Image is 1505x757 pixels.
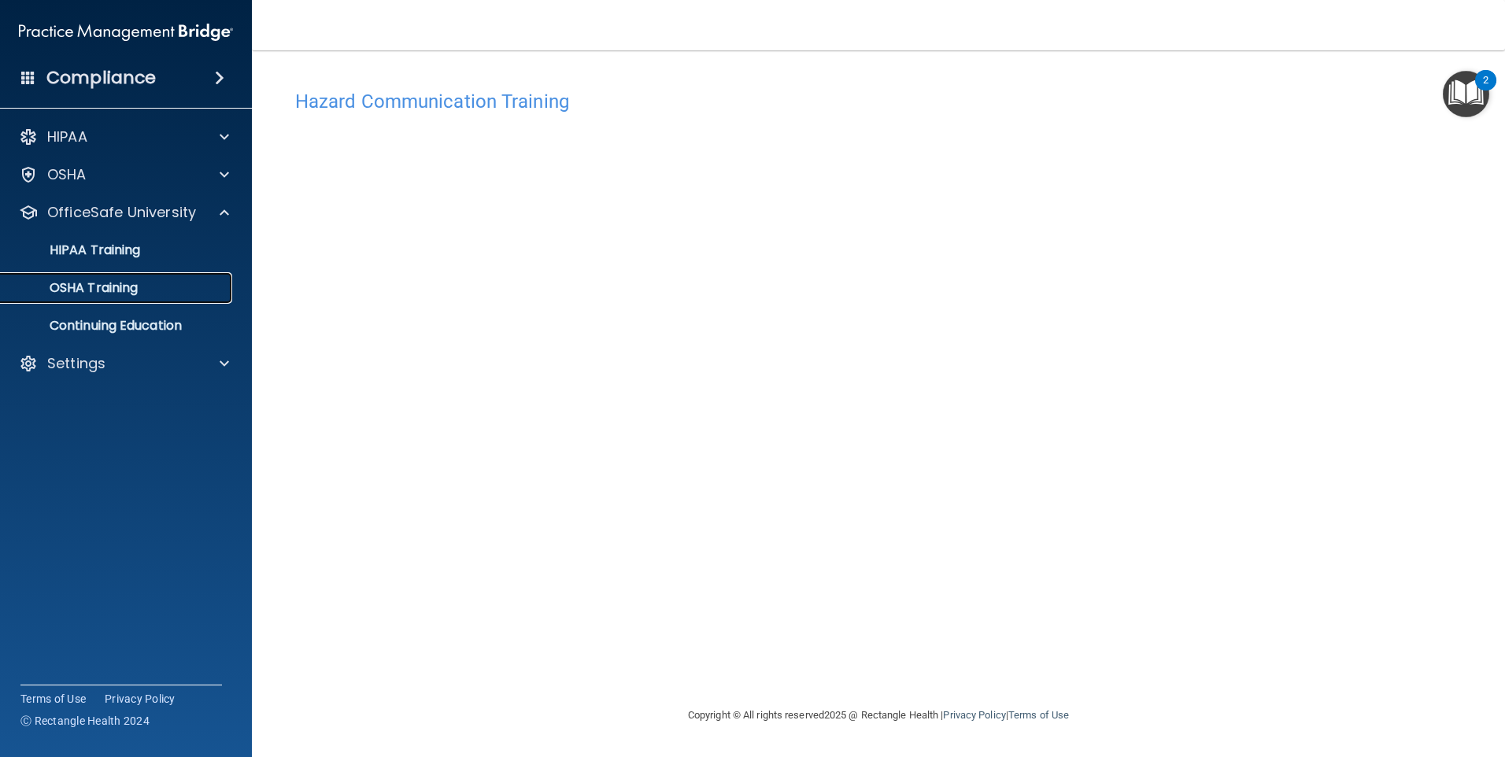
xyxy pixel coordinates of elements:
[295,120,1098,640] iframe: HCT
[47,203,196,222] p: OfficeSafe University
[10,242,140,258] p: HIPAA Training
[47,354,105,373] p: Settings
[105,691,176,707] a: Privacy Policy
[46,67,156,89] h4: Compliance
[1233,645,1486,708] iframe: Drift Widget Chat Controller
[19,127,229,146] a: HIPAA
[19,354,229,373] a: Settings
[19,165,229,184] a: OSHA
[1483,80,1488,101] div: 2
[1443,71,1489,117] button: Open Resource Center, 2 new notifications
[20,713,150,729] span: Ⓒ Rectangle Health 2024
[295,91,1462,112] h4: Hazard Communication Training
[10,280,138,296] p: OSHA Training
[19,17,233,48] img: PMB logo
[47,165,87,184] p: OSHA
[47,127,87,146] p: HIPAA
[591,690,1166,740] div: Copyright © All rights reserved 2025 @ Rectangle Health | |
[19,203,229,222] a: OfficeSafe University
[20,691,86,707] a: Terms of Use
[10,318,225,334] p: Continuing Education
[1008,709,1069,721] a: Terms of Use
[943,709,1005,721] a: Privacy Policy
